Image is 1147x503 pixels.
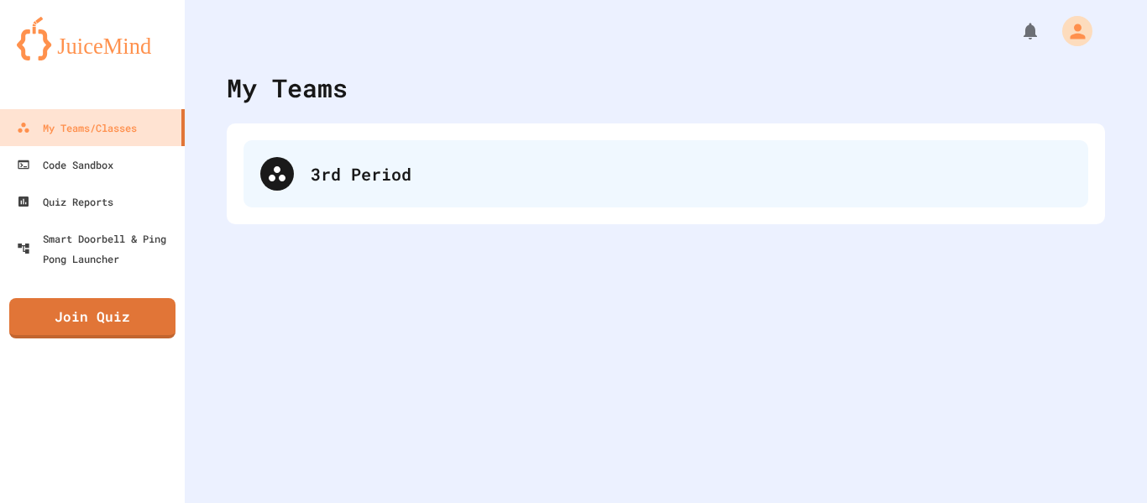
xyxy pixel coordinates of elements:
div: My Account [1045,12,1097,50]
a: Join Quiz [9,298,175,338]
div: My Teams [227,69,348,107]
div: 3rd Period [311,161,1071,186]
div: My Notifications [989,17,1045,45]
img: logo-orange.svg [17,17,168,60]
div: Code Sandbox [17,155,113,175]
div: 3rd Period [244,140,1088,207]
div: Quiz Reports [17,191,113,212]
div: Smart Doorbell & Ping Pong Launcher [17,228,178,269]
div: My Teams/Classes [17,118,137,138]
